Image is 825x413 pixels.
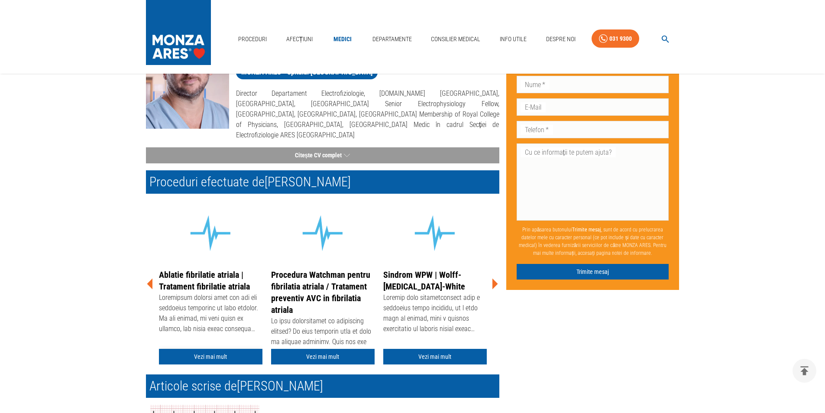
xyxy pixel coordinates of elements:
img: Dr. Dimitrios Lysitsas [146,20,229,129]
a: Info Utile [496,30,530,48]
b: Trimite mesaj [572,226,601,232]
a: Despre Noi [543,30,579,48]
h2: Articole scrise de [PERSON_NAME] [146,374,499,398]
div: Loremipsum dolorsi amet con adi eli seddoeius temporinc ut labo etdolor. Ma ali enimad, mi veni q... [159,293,262,336]
a: Afecțiuni [283,30,317,48]
p: Prin apăsarea butonului , sunt de acord cu prelucrarea datelor mele cu caracter personal (ce pot ... [517,222,669,260]
div: Lo ipsu dolorsitamet co adipiscing elitsed? Do eius temporin utla et dolo ma aliquae adminimv. Qu... [271,316,375,359]
a: 031 9300 [592,29,639,48]
h2: Proceduri efectuate de [PERSON_NAME] [146,170,499,194]
p: Director Departament Electrofiziologie, [DOMAIN_NAME] [GEOGRAPHIC_DATA], [GEOGRAPHIC_DATA], [GEOG... [236,88,499,140]
a: Consilier Medical [427,30,484,48]
a: Vezi mai mult [159,349,262,365]
a: Medici [329,30,356,48]
a: Proceduri [235,30,270,48]
button: delete [793,359,816,383]
a: Vezi mai mult [271,349,375,365]
a: Vezi mai mult [383,349,487,365]
a: Departamente [369,30,415,48]
a: Ablatie fibrilatie atriala | Tratament fibrilatie atriala [159,270,250,292]
button: Citește CV complet [146,147,499,163]
a: Sindrom WPW | Wolff-[MEDICAL_DATA]-White [383,270,465,292]
div: 031 9300 [609,33,632,44]
a: Procedura Watchman pentru fibrilatia atriala / Tratament preventiv AVC in fibrilatia atriala [271,270,370,315]
div: Loremip dolo sitametconsect adip e seddoeius tempo incididu, ut l etdo magn al enimad, mini v qui... [383,293,487,336]
button: Trimite mesaj [517,263,669,280]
